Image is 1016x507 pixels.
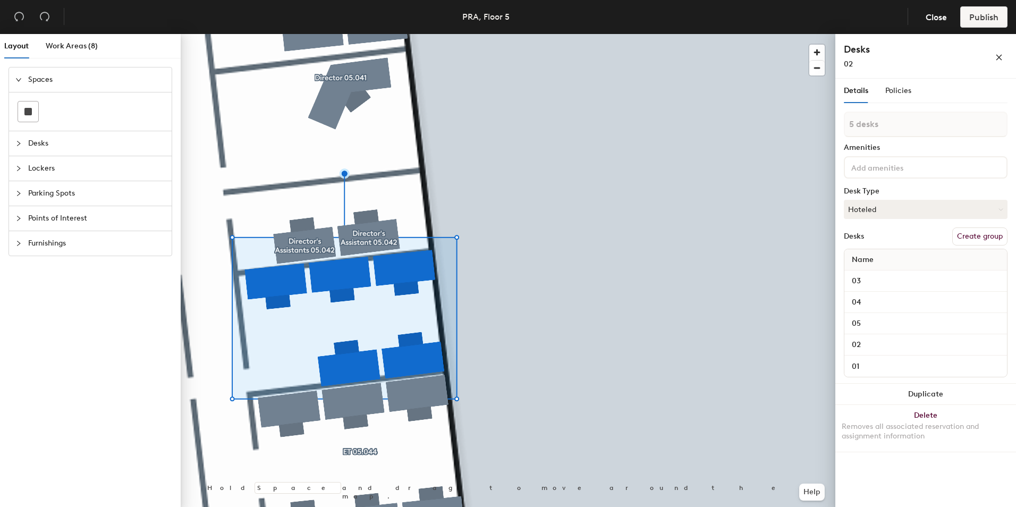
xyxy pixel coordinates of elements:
[846,274,1005,289] input: Unnamed desk
[15,77,22,83] span: expanded
[844,43,961,56] h4: Desks
[844,232,864,241] div: Desks
[46,41,98,50] span: Work Areas (8)
[28,181,165,206] span: Parking Spots
[846,337,1005,352] input: Unnamed desk
[15,140,22,147] span: collapsed
[846,316,1005,331] input: Unnamed desk
[15,190,22,197] span: collapsed
[4,41,29,50] span: Layout
[34,6,55,28] button: Redo (⌘ + ⇧ + Z)
[842,422,1010,441] div: Removes all associated reservation and assignment information
[28,156,165,181] span: Lockers
[28,67,165,92] span: Spaces
[844,60,853,69] span: 02
[28,231,165,256] span: Furnishings
[844,86,868,95] span: Details
[846,295,1005,310] input: Unnamed desk
[835,405,1016,452] button: DeleteRemoves all associated reservation and assignment information
[846,250,879,269] span: Name
[28,131,165,156] span: Desks
[15,240,22,247] span: collapsed
[844,187,1007,196] div: Desk Type
[846,359,1005,374] input: Unnamed desk
[995,54,1003,61] span: close
[917,6,956,28] button: Close
[9,6,30,28] button: Undo (⌘ + Z)
[15,165,22,172] span: collapsed
[926,12,947,22] span: Close
[960,6,1007,28] button: Publish
[952,227,1007,246] button: Create group
[15,215,22,222] span: collapsed
[844,200,1007,219] button: Hoteled
[844,143,1007,152] div: Amenities
[462,10,510,23] div: PRA, Floor 5
[799,484,825,501] button: Help
[849,160,945,173] input: Add amenities
[28,206,165,231] span: Points of Interest
[835,384,1016,405] button: Duplicate
[885,86,911,95] span: Policies
[14,11,24,22] span: undo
